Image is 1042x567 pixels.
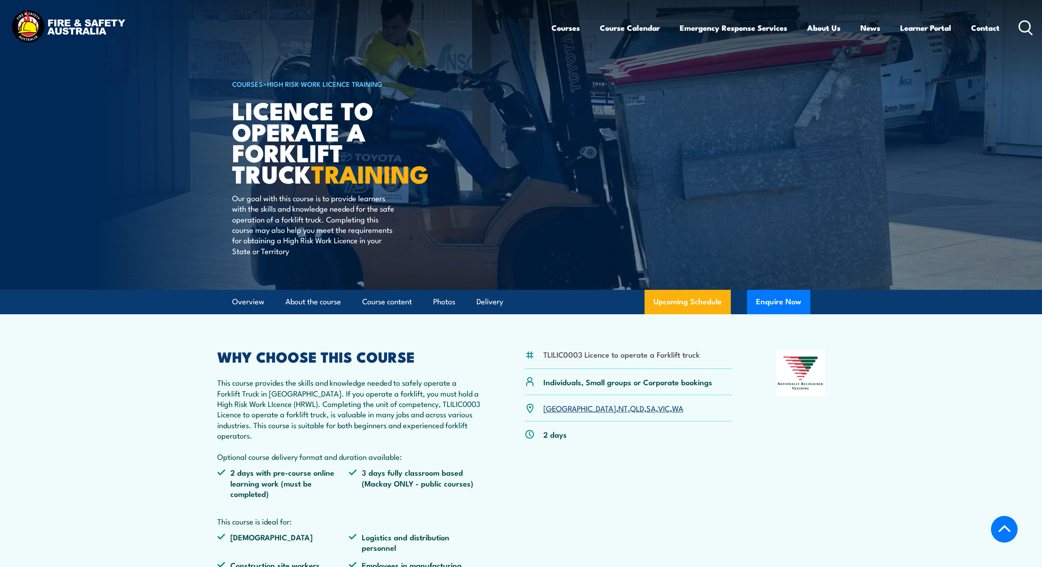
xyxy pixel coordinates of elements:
a: Course content [362,290,412,314]
p: Our goal with this course is to provide learners with the skills and knowledge needed for the saf... [232,193,397,256]
a: VIC [658,402,670,413]
a: About Us [807,16,841,40]
a: About the course [285,290,341,314]
a: Courses [551,16,580,40]
a: Overview [232,290,264,314]
a: News [860,16,880,40]
li: 3 days fully classroom based (Mackay ONLY - public courses) [349,467,481,499]
a: [GEOGRAPHIC_DATA] [543,402,616,413]
a: Contact [971,16,1000,40]
li: Logistics and distribution personnel [349,532,481,553]
p: This course is ideal for: [217,516,481,526]
a: High Risk Work Licence Training [267,79,383,89]
li: 2 days with pre-course online learning work (must be completed) [217,467,349,499]
h2: WHY CHOOSE THIS COURSE [217,350,481,363]
p: Individuals, Small groups or Corporate bookings [543,377,712,387]
a: Course Calendar [600,16,660,40]
img: Nationally Recognised Training logo. [776,350,825,396]
a: SA [646,402,656,413]
li: TLILIC0003 Licence to operate a Forklift truck [543,349,700,359]
a: Upcoming Schedule [645,290,731,314]
a: QLD [630,402,644,413]
h6: > [232,78,455,89]
button: Enquire Now [747,290,810,314]
p: , , , , , [543,403,683,413]
p: This course provides the skills and knowledge needed to safely operate a Forklift Truck in [GEOGR... [217,377,481,462]
a: Delivery [477,290,503,314]
a: Photos [433,290,455,314]
a: WA [672,402,683,413]
a: NT [618,402,628,413]
strong: TRAINING [311,154,429,192]
p: 2 days [543,429,567,439]
a: COURSES [232,79,263,89]
a: Emergency Response Services [680,16,787,40]
a: Learner Portal [900,16,951,40]
li: [DEMOGRAPHIC_DATA] [217,532,349,553]
h1: Licence to operate a forklift truck [232,99,455,184]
